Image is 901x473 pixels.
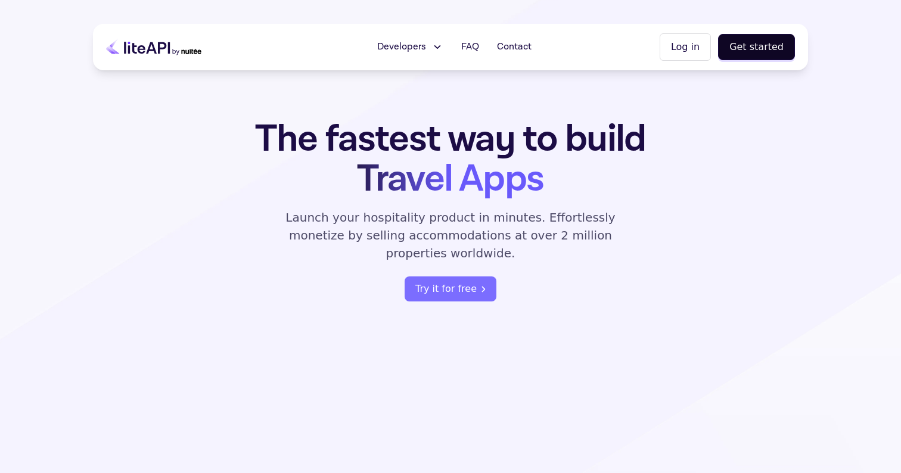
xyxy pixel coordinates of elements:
button: Log in [660,33,711,61]
span: Developers [377,40,426,54]
a: FAQ [454,35,486,59]
a: Contact [490,35,539,59]
p: Launch your hospitality product in minutes. Effortlessly monetize by selling accommodations at ov... [272,209,629,262]
span: FAQ [461,40,479,54]
span: Travel Apps [357,154,543,204]
button: Get started [718,34,795,60]
button: Developers [370,35,450,59]
h1: The fastest way to build [218,119,683,199]
span: Contact [497,40,532,54]
button: Try it for free [405,276,496,301]
a: register [405,276,496,301]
